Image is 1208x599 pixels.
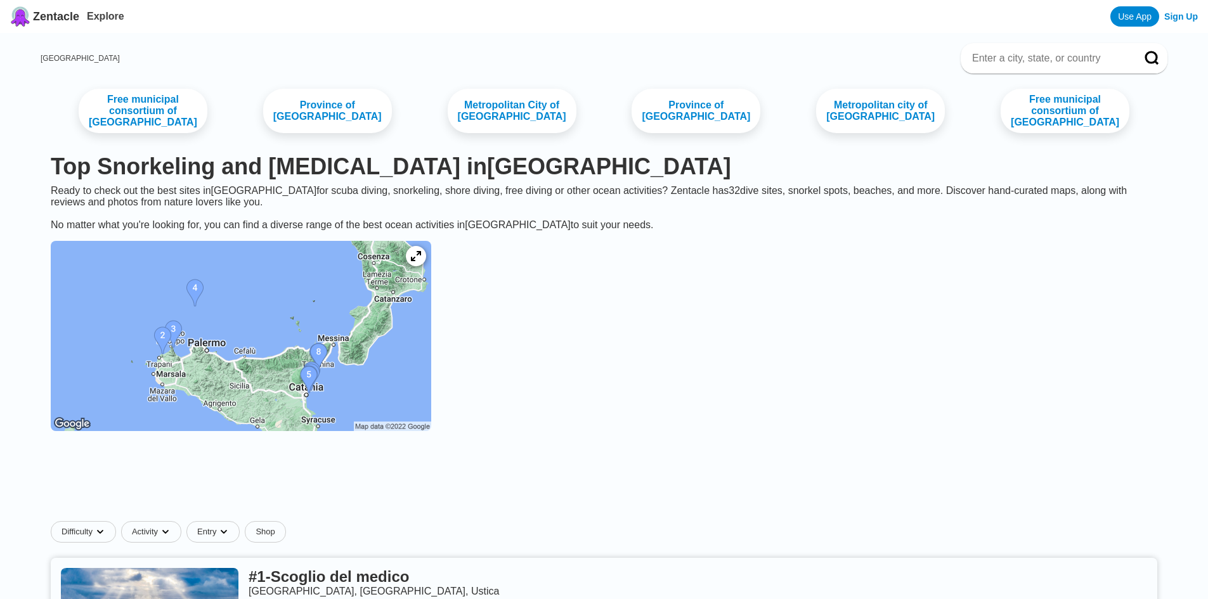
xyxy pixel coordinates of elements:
img: Zentacle logo [10,6,30,27]
a: Explore [87,11,124,22]
a: Free municipal consortium of [GEOGRAPHIC_DATA] [79,89,207,133]
a: Shop [245,521,285,543]
a: [GEOGRAPHIC_DATA] [41,54,120,63]
span: Activity [132,527,158,537]
a: Province of [GEOGRAPHIC_DATA] [632,89,760,133]
a: Province of [GEOGRAPHIC_DATA] [263,89,392,133]
button: Entrydropdown caret [186,521,245,543]
img: dropdown caret [219,527,229,537]
button: Activitydropdown caret [121,521,186,543]
span: Entry [197,527,216,537]
a: Sign Up [1164,11,1198,22]
img: dropdown caret [160,527,171,537]
a: Use App [1110,6,1159,27]
button: Difficultydropdown caret [51,521,121,543]
img: Sicily dive site map [51,241,431,431]
a: Free municipal consortium of [GEOGRAPHIC_DATA] [1001,89,1129,133]
a: Metropolitan City of [GEOGRAPHIC_DATA] [448,89,576,133]
a: Metropolitan city of [GEOGRAPHIC_DATA] [816,89,945,133]
span: Zentacle [33,10,79,23]
a: Zentacle logoZentacle [10,6,79,27]
input: Enter a city, state, or country [971,52,1127,65]
img: dropdown caret [95,527,105,537]
a: Sicily dive site map [41,231,441,444]
div: Ready to check out the best sites in [GEOGRAPHIC_DATA] for scuba diving, snorkeling, shore diving... [41,185,1167,231]
h1: Top Snorkeling and [MEDICAL_DATA] in [GEOGRAPHIC_DATA] [51,153,1157,180]
span: Difficulty [62,527,93,537]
